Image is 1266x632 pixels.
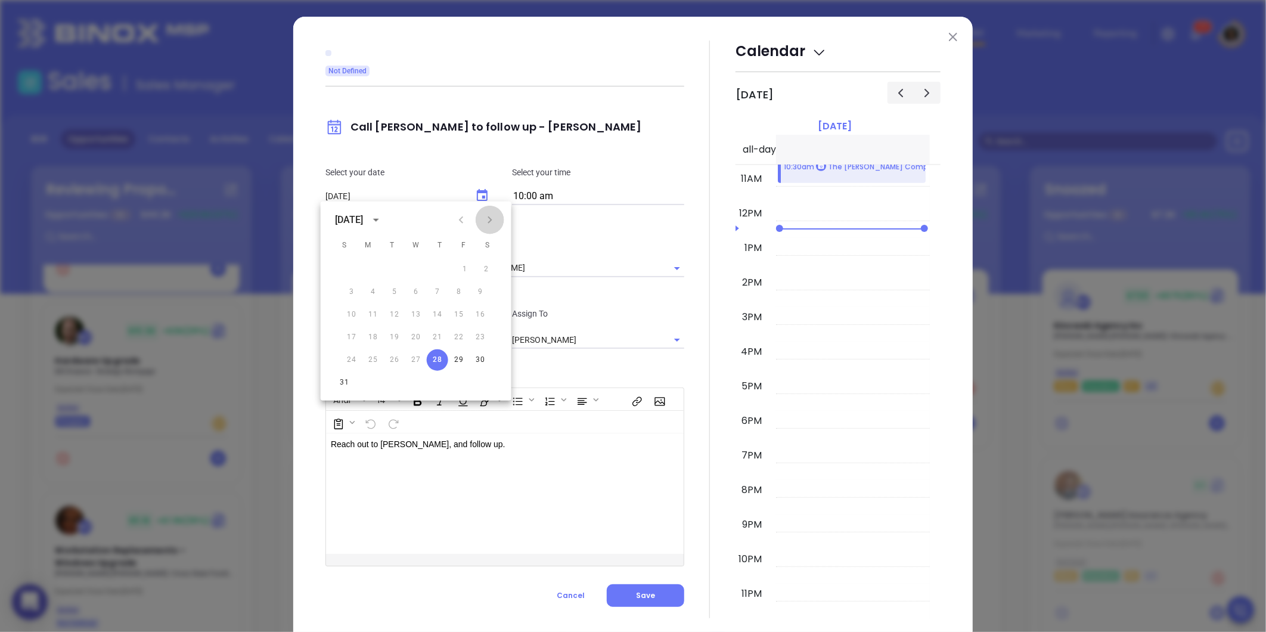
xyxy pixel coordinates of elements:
[648,389,669,410] span: Insert Image
[949,33,957,41] img: close modal
[429,234,451,258] span: Thursday
[334,234,355,258] span: Sunday
[740,275,764,290] div: 2pm
[538,389,569,410] span: Insert Ordered List
[325,166,498,179] p: Select your date
[477,234,498,258] span: Saturday
[331,438,654,451] p: Reach out to [PERSON_NAME], and follow up.
[367,211,385,229] button: calendar view is open, switch to year view
[359,412,380,432] span: Undo
[327,412,358,432] span: Surveys
[739,379,764,394] div: 5pm
[405,234,427,258] span: Wednesday
[512,307,684,320] p: Assign To
[736,88,774,101] h2: [DATE]
[512,166,684,179] p: Select your time
[739,483,764,497] div: 8pm
[784,161,1166,174] p: 10:30am The [PERSON_NAME] Companies/Phone System Review – Switch from LightSpeed to Teams
[327,394,356,402] span: Arial
[448,349,470,371] button: 29
[739,448,764,463] div: 7pm
[470,349,491,371] button: 30
[328,64,367,78] span: Not Defined
[740,518,764,532] div: 9pm
[570,389,601,410] span: Align
[738,172,764,186] div: 11am
[739,587,764,601] div: 11pm
[427,349,448,371] button: 28
[334,372,355,394] button: 31
[453,234,474,258] span: Friday
[476,206,504,234] button: Next month
[358,234,379,258] span: Monday
[914,82,941,104] button: Next day
[468,181,497,210] button: Choose date, selected date is Aug 28, 2025
[371,394,392,402] span: 14
[737,206,764,221] div: 12pm
[335,213,364,227] div: [DATE]
[738,345,764,359] div: 4pm
[742,241,764,255] div: 1pm
[325,191,463,202] input: MM/DD/YYYY
[739,414,764,428] div: 6pm
[740,142,776,157] span: all-day
[740,310,764,324] div: 3pm
[607,584,684,607] button: Save
[736,552,764,566] div: 10pm
[625,389,647,410] span: Insert link
[535,584,607,607] button: Cancel
[636,590,655,600] span: Save
[381,234,403,258] span: Tuesday
[669,332,685,348] button: Open
[506,389,537,410] span: Insert Unordered List
[325,119,642,134] span: Call [PERSON_NAME] to follow up - [PERSON_NAME]
[815,118,854,135] a: [DATE]
[557,590,585,600] span: Cancel
[888,82,914,104] button: Previous day
[669,260,685,277] button: Open
[736,41,827,61] span: Calendar
[381,412,403,432] span: Redo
